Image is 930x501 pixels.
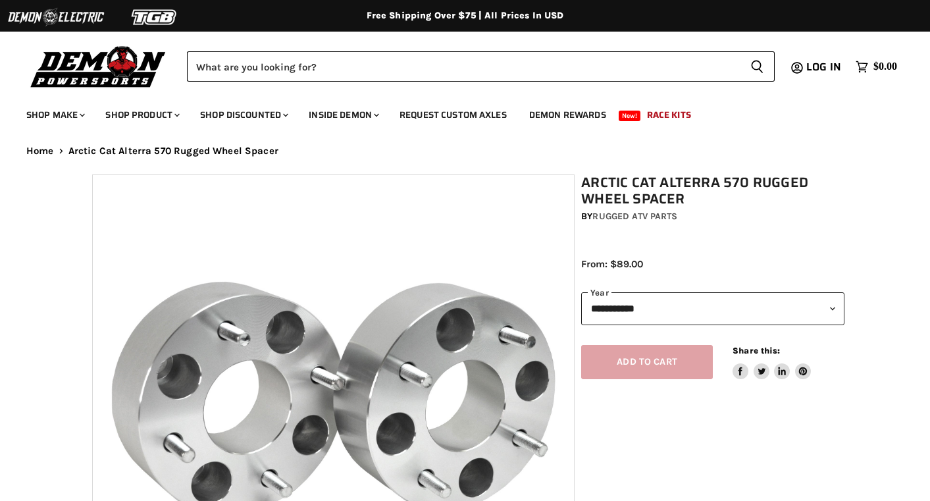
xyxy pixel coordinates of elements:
input: Search [187,51,740,82]
a: Race Kits [637,101,701,128]
img: Demon Electric Logo 2 [7,5,105,30]
select: year [581,292,844,325]
span: Share this: [733,346,780,356]
a: Shop Discounted [190,101,296,128]
span: From: $89.00 [581,258,643,270]
span: $0.00 [873,61,897,73]
a: Shop Make [16,101,93,128]
button: Search [740,51,775,82]
form: Product [187,51,775,82]
a: Inside Demon [299,101,387,128]
h1: Arctic Cat Alterra 570 Rugged Wheel Spacer [581,174,844,207]
aside: Share this: [733,345,811,380]
a: $0.00 [849,57,904,76]
a: Log in [800,61,849,73]
span: Log in [806,59,841,75]
div: by [581,209,844,224]
ul: Main menu [16,96,894,128]
span: New! [619,111,641,121]
a: Request Custom Axles [390,101,517,128]
a: Demon Rewards [519,101,616,128]
a: Shop Product [95,101,188,128]
img: Demon Powersports [26,43,170,90]
a: Rugged ATV Parts [592,211,677,222]
a: Home [26,145,54,157]
img: TGB Logo 2 [105,5,204,30]
span: Arctic Cat Alterra 570 Rugged Wheel Spacer [68,145,278,157]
